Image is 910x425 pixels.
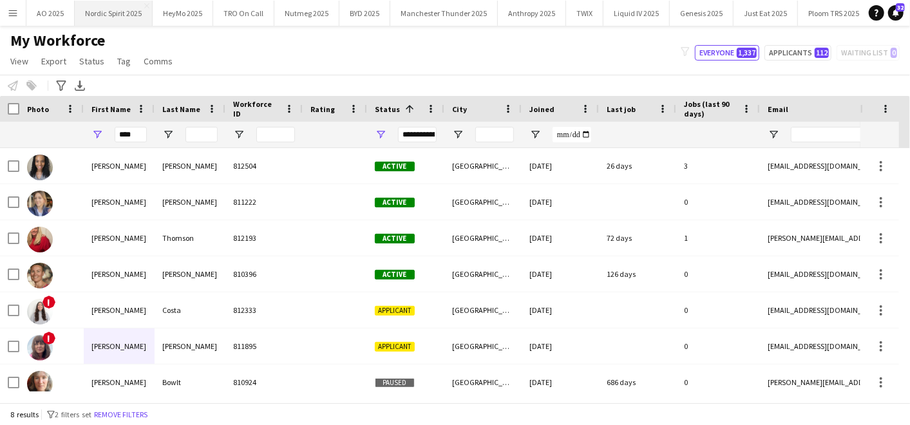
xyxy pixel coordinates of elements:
div: [GEOGRAPHIC_DATA] [444,148,522,184]
img: Joanna George [27,155,53,180]
div: 126 days [599,256,676,292]
button: Open Filter Menu [452,129,464,140]
div: [GEOGRAPHIC_DATA] [444,256,522,292]
button: Everyone1,337 [695,45,759,61]
div: [PERSON_NAME] [84,220,155,256]
div: [GEOGRAPHIC_DATA] [444,220,522,256]
button: Nutmeg 2025 [274,1,339,26]
button: AO 2025 [26,1,75,26]
span: Active [375,234,415,243]
img: Joanne Bowlt [27,371,53,397]
div: 0 [676,364,760,400]
div: 0 [676,256,760,292]
span: Applicant [375,342,415,352]
span: Tag [117,55,131,67]
div: [PERSON_NAME] [84,148,155,184]
span: ! [43,296,55,308]
span: Paused [375,378,415,388]
button: HeyMo 2025 [153,1,213,26]
span: Jobs (last 90 days) [684,99,737,118]
span: First Name [91,104,131,114]
button: TRO On Call [213,1,274,26]
img: Joanna Sterecki [27,191,53,216]
div: 812504 [225,148,303,184]
div: [DATE] [522,256,599,292]
div: [PERSON_NAME] [155,184,225,220]
div: Thomson [155,220,225,256]
span: Active [375,162,415,171]
div: [DATE] [522,184,599,220]
span: Active [375,270,415,279]
span: Photo [27,104,49,114]
span: Joined [529,104,555,114]
button: Open Filter Menu [768,129,779,140]
div: 0 [676,328,760,364]
a: Tag [112,53,136,70]
div: 811222 [225,184,303,220]
span: Status [375,104,400,114]
span: 1,337 [737,48,757,58]
div: Bowlt [155,364,225,400]
a: Comms [138,53,178,70]
img: Joanne Taylor [27,263,53,288]
div: 811895 [225,328,303,364]
button: Open Filter Menu [375,129,386,140]
app-action-btn: Advanced filters [53,78,69,93]
button: TWIX [566,1,603,26]
span: Applicant [375,306,415,316]
div: [PERSON_NAME] [84,328,155,364]
button: Ploom TRS 2025 [798,1,870,26]
img: Joanna Thomson [27,227,53,252]
div: [DATE] [522,328,599,364]
div: [GEOGRAPHIC_DATA] [444,364,522,400]
input: Workforce ID Filter Input [256,127,295,142]
input: City Filter Input [475,127,514,142]
div: 812193 [225,220,303,256]
span: City [452,104,467,114]
span: Export [41,55,66,67]
button: Liquid IV 2025 [603,1,670,26]
app-action-btn: Export XLSX [72,78,88,93]
button: Remove filters [91,408,150,422]
div: [GEOGRAPHIC_DATA] [444,184,522,220]
img: Joanne Byrne [27,335,53,361]
div: [PERSON_NAME] [84,292,155,328]
div: [PERSON_NAME] [84,256,155,292]
span: Last Name [162,104,200,114]
button: Open Filter Menu [162,129,174,140]
span: Rating [310,104,335,114]
input: First Name Filter Input [115,127,147,142]
button: Applicants112 [764,45,831,61]
div: [GEOGRAPHIC_DATA] [444,292,522,328]
div: [PERSON_NAME] [84,184,155,220]
a: Export [36,53,71,70]
a: Status [74,53,109,70]
div: 0 [676,184,760,220]
div: [DATE] [522,364,599,400]
div: [PERSON_NAME] [155,256,225,292]
span: 32 [896,3,905,12]
button: Just Eat 2025 [734,1,798,26]
button: Manchester Thunder 2025 [390,1,498,26]
span: Email [768,104,788,114]
span: 112 [815,48,829,58]
button: Nordic Spirit 2025 [75,1,153,26]
div: [DATE] [522,220,599,256]
a: View [5,53,33,70]
button: BYD 2025 [339,1,390,26]
a: 32 [888,5,904,21]
div: 1 [676,220,760,256]
span: 2 filters set [55,410,91,419]
div: [PERSON_NAME] [155,148,225,184]
span: Comms [144,55,173,67]
div: 3 [676,148,760,184]
span: ! [43,332,55,345]
button: Anthropy 2025 [498,1,566,26]
div: 26 days [599,148,676,184]
button: Genesis 2025 [670,1,734,26]
div: 812333 [225,292,303,328]
input: Last Name Filter Input [185,127,218,142]
span: My Workforce [10,31,105,50]
span: Last job [607,104,636,114]
div: [PERSON_NAME] [155,328,225,364]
